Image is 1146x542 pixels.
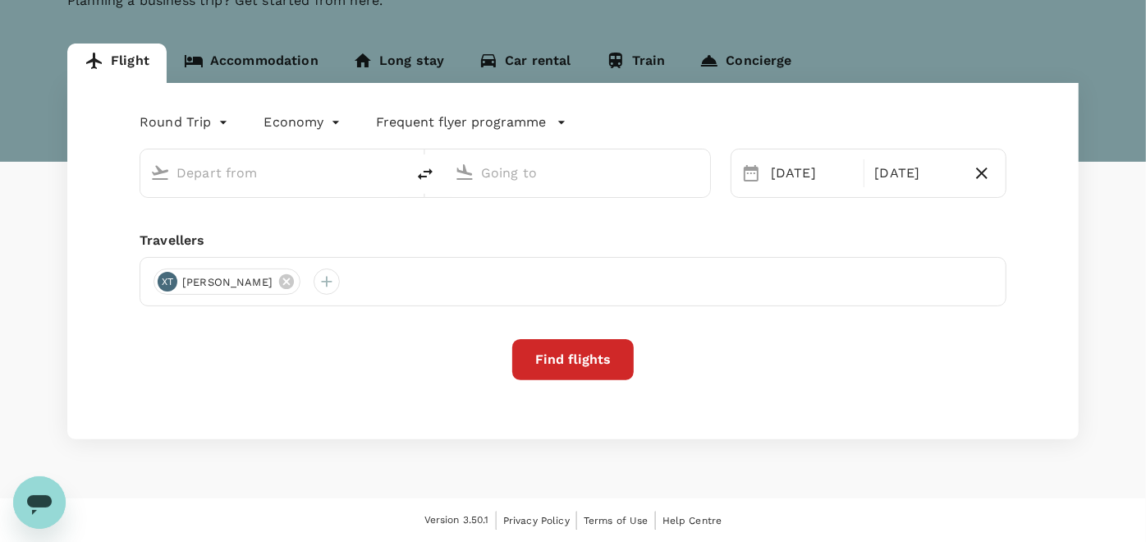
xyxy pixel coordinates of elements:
input: Depart from [176,160,371,186]
a: Privacy Policy [503,512,570,530]
button: Frequent flyer programme [377,113,566,132]
div: Travellers [140,231,1006,250]
div: Economy [264,109,344,135]
a: Accommodation [167,44,336,83]
a: Long stay [336,44,461,83]
a: Car rental [461,44,589,83]
a: Concierge [682,44,809,83]
div: [DATE] [868,157,964,190]
div: XT [158,272,177,292]
button: Open [394,171,397,174]
iframe: Button to launch messaging window [13,476,66,529]
a: Train [589,44,683,83]
input: Going to [481,160,676,186]
button: Find flights [512,339,634,380]
span: Privacy Policy [503,515,570,526]
button: Open [699,171,702,174]
span: [PERSON_NAME] [172,274,282,291]
span: Version 3.50.1 [424,512,489,529]
button: delete [406,154,445,194]
span: Help Centre [662,515,722,526]
div: XT[PERSON_NAME] [154,269,300,295]
div: Round Trip [140,109,231,135]
a: Help Centre [662,512,722,530]
div: [DATE] [764,157,860,190]
p: Frequent flyer programme [377,113,547,132]
a: Flight [67,44,167,83]
span: Terms of Use [584,515,649,526]
a: Terms of Use [584,512,649,530]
